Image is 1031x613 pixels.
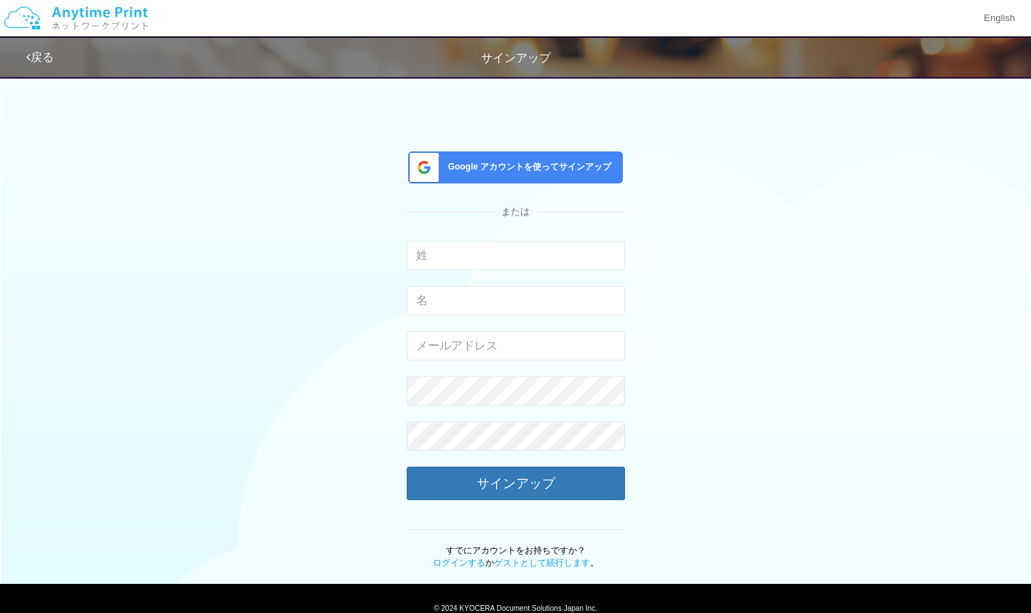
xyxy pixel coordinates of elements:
span: か 。 [433,558,599,568]
button: サインアップ [407,467,625,500]
a: ゲストとして続行します [494,558,590,568]
input: 名 [407,286,625,315]
a: 戻る [26,51,54,63]
input: 姓 [407,241,625,270]
span: Google アカウントを使ってサインアップ [442,161,612,173]
a: ログインする [433,558,485,568]
input: メールアドレス [407,331,625,360]
p: すでにアカウントをお持ちですか？ [433,545,599,569]
span: © 2024 KYOCERA Document Solutions Japan Inc. [434,603,597,612]
div: または [407,205,625,219]
span: サインアップ [481,52,551,64]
